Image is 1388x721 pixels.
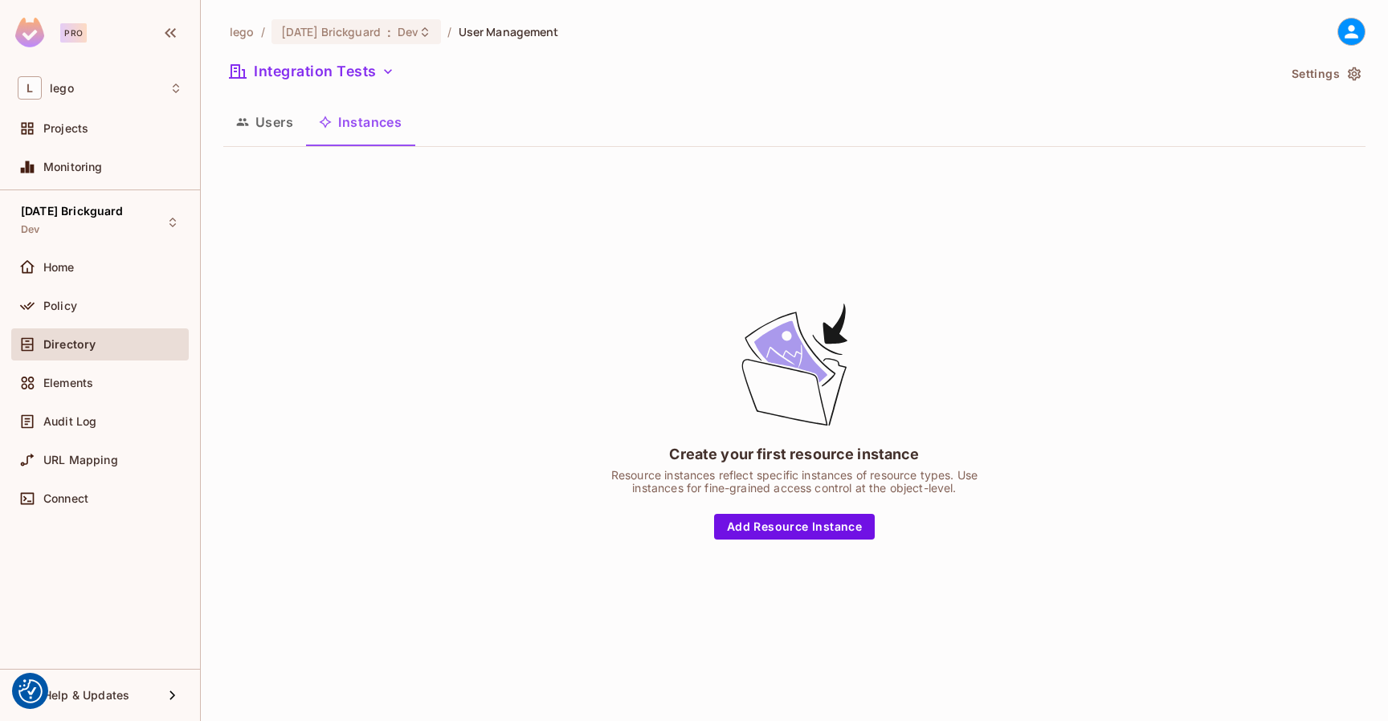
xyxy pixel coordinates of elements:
[714,514,875,540] button: Add Resource Instance
[669,444,919,464] div: Create your first resource instance
[398,24,418,39] span: Dev
[223,102,306,142] button: Users
[447,24,451,39] li: /
[230,24,255,39] span: the active workspace
[261,24,265,39] li: /
[43,415,96,428] span: Audit Log
[43,261,75,274] span: Home
[459,24,559,39] span: User Management
[18,76,42,100] span: L
[386,26,392,39] span: :
[43,377,93,389] span: Elements
[281,24,381,39] span: [DATE] Brickguard
[306,102,414,142] button: Instances
[43,454,118,466] span: URL Mapping
[50,82,74,95] span: Workspace: lego
[15,18,44,47] img: SReyMgAAAABJRU5ErkJggg==
[223,59,401,84] button: Integration Tests
[43,689,129,702] span: Help & Updates
[43,122,88,135] span: Projects
[18,679,43,703] img: Revisit consent button
[594,469,995,495] div: Resource instances reflect specific instances of resource types. Use instances for fine-grained a...
[1285,61,1366,87] button: Settings
[21,223,39,236] span: Dev
[43,161,103,173] span: Monitoring
[43,299,77,312] span: Policy
[43,492,88,505] span: Connect
[21,205,124,218] span: [DATE] Brickguard
[60,23,87,43] div: Pro
[43,338,96,351] span: Directory
[18,679,43,703] button: Consent Preferences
